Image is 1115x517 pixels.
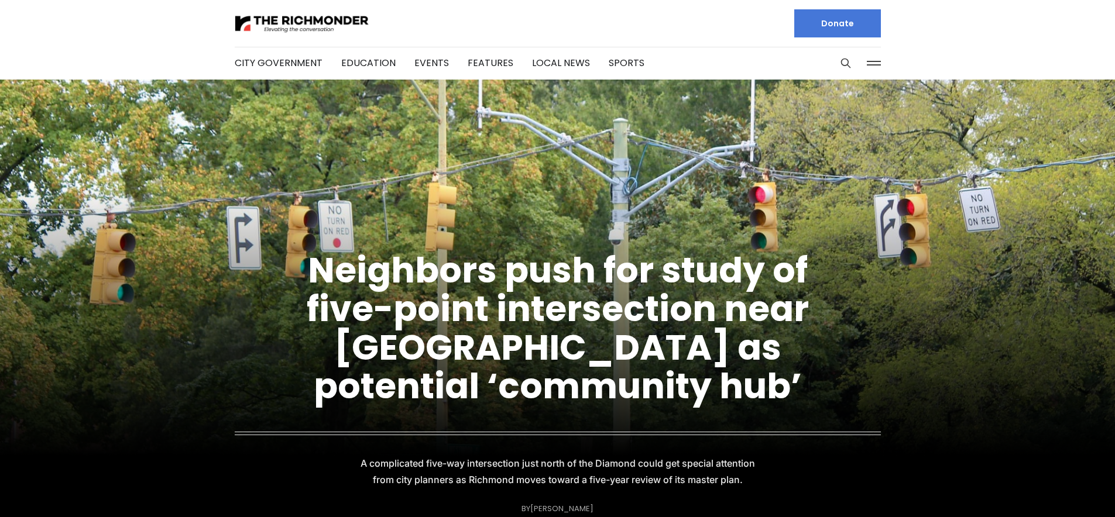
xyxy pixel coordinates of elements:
a: City Government [235,56,323,70]
p: A complicated five-way intersection just north of the Diamond could get special attention from ci... [349,455,766,488]
a: Neighbors push for study of five-point intersection near [GEOGRAPHIC_DATA] as potential ‘communit... [307,246,809,411]
a: Donate [794,9,881,37]
a: Sports [609,56,644,70]
a: Events [414,56,449,70]
a: [PERSON_NAME] [530,503,593,514]
a: Features [468,56,513,70]
a: Education [341,56,396,70]
a: Local News [532,56,590,70]
img: The Richmonder [235,13,369,34]
button: Search this site [837,54,855,72]
div: By [522,504,593,513]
